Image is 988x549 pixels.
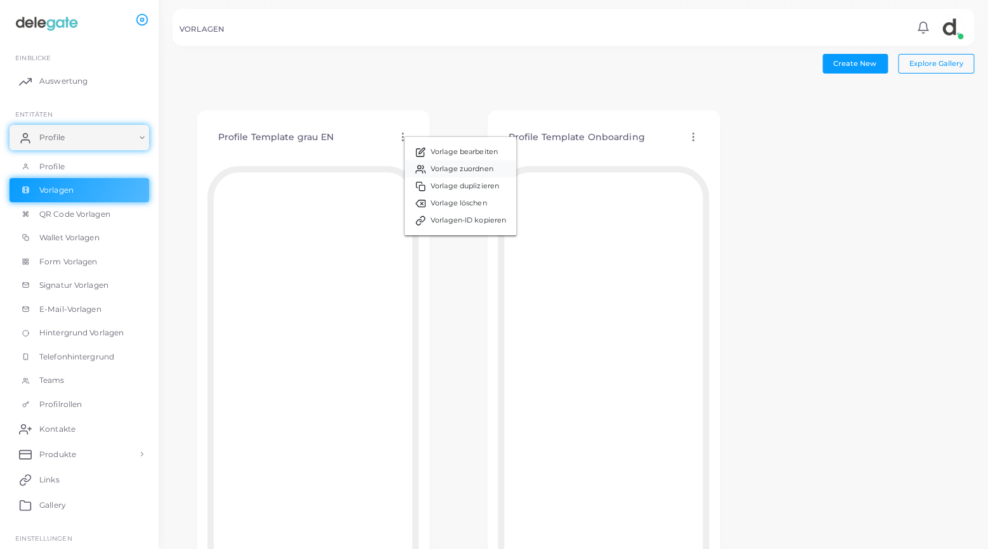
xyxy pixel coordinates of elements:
a: avatar [935,15,967,40]
a: QR Code Vorlagen [10,202,149,226]
a: Hintergrund Vorlagen [10,321,149,345]
a: Signatur Vorlagen [10,273,149,297]
a: Wallet Vorlagen [10,226,149,250]
a: Links [10,467,149,492]
a: Profile [10,155,149,179]
h4: Profile Template grau EN [218,132,334,143]
span: Hintergrund Vorlagen [39,327,124,339]
span: ENTITÄTEN [15,110,53,118]
span: Profile [39,161,65,172]
span: Signatur Vorlagen [39,280,108,291]
button: Create New [822,54,888,73]
span: QR Code Vorlagen [39,209,110,220]
span: Einstellungen [15,534,72,542]
span: Produkte [39,449,76,460]
span: Explore Gallery [909,59,963,68]
a: Telefonhintergrund [10,345,149,369]
a: Profile [10,125,149,150]
span: Auswertung [39,75,88,87]
span: Gallery [39,500,66,511]
span: Form Vorlagen [39,256,97,268]
span: Profile [39,132,65,143]
a: Auswertung [10,68,149,94]
img: avatar [939,15,964,40]
span: Telefonhintergrund [39,351,114,363]
button: Explore Gallery [898,54,974,73]
a: Produkte [10,441,149,467]
span: Kontakte [39,423,75,435]
h5: VORLAGEN [179,25,224,34]
a: Gallery [10,492,149,517]
img: logo [11,12,82,36]
a: Vorlagen [10,178,149,202]
span: Create New [833,59,876,68]
span: EINBLICKE [15,54,51,61]
span: Profilrollen [39,399,82,410]
span: E-Mail-Vorlagen [39,304,101,315]
a: E-Mail-Vorlagen [10,297,149,321]
span: Wallet Vorlagen [39,232,100,243]
span: Vorlagen [39,184,74,196]
a: Profilrollen [10,392,149,417]
a: Kontakte [10,416,149,441]
span: Teams [39,375,65,386]
h4: Profile Template Onboarding [509,132,645,143]
a: Form Vorlagen [10,250,149,274]
span: Links [39,474,60,486]
a: Teams [10,368,149,392]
